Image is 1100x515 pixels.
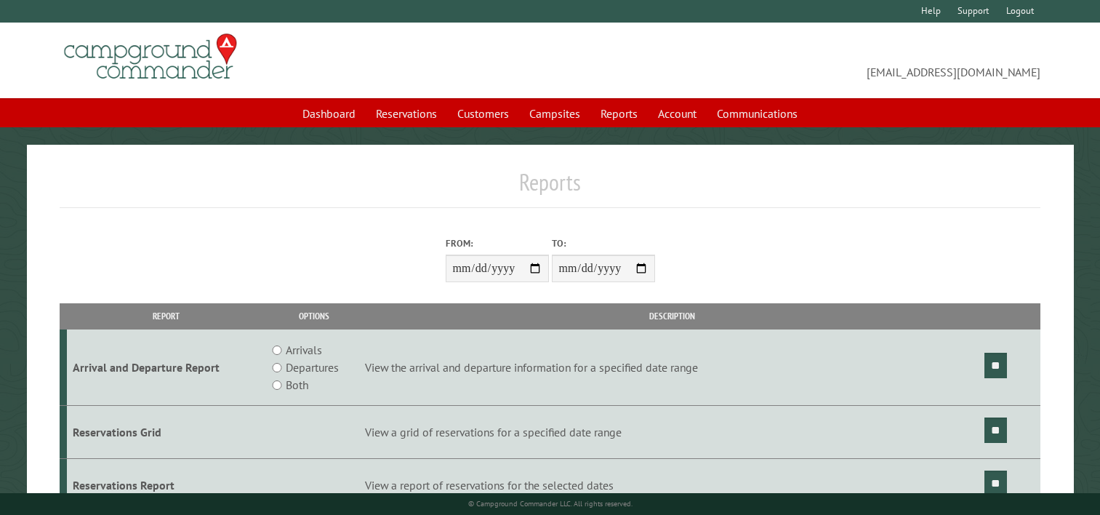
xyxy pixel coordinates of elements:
[446,236,549,250] label: From:
[649,100,705,127] a: Account
[286,376,308,394] label: Both
[67,303,266,329] th: Report
[521,100,589,127] a: Campsites
[708,100,806,127] a: Communications
[294,100,364,127] a: Dashboard
[67,330,266,406] td: Arrival and Departure Report
[286,359,339,376] label: Departures
[363,458,982,511] td: View a report of reservations for the selected dates
[592,100,646,127] a: Reports
[363,406,982,459] td: View a grid of reservations for a specified date range
[266,303,363,329] th: Options
[286,341,322,359] label: Arrivals
[60,168,1040,208] h1: Reports
[550,40,1041,81] span: [EMAIL_ADDRESS][DOMAIN_NAME]
[468,499,633,508] small: © Campground Commander LLC. All rights reserved.
[367,100,446,127] a: Reservations
[552,236,655,250] label: To:
[67,406,266,459] td: Reservations Grid
[363,303,982,329] th: Description
[449,100,518,127] a: Customers
[363,330,982,406] td: View the arrival and departure information for a specified date range
[60,28,241,85] img: Campground Commander
[67,458,266,511] td: Reservations Report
